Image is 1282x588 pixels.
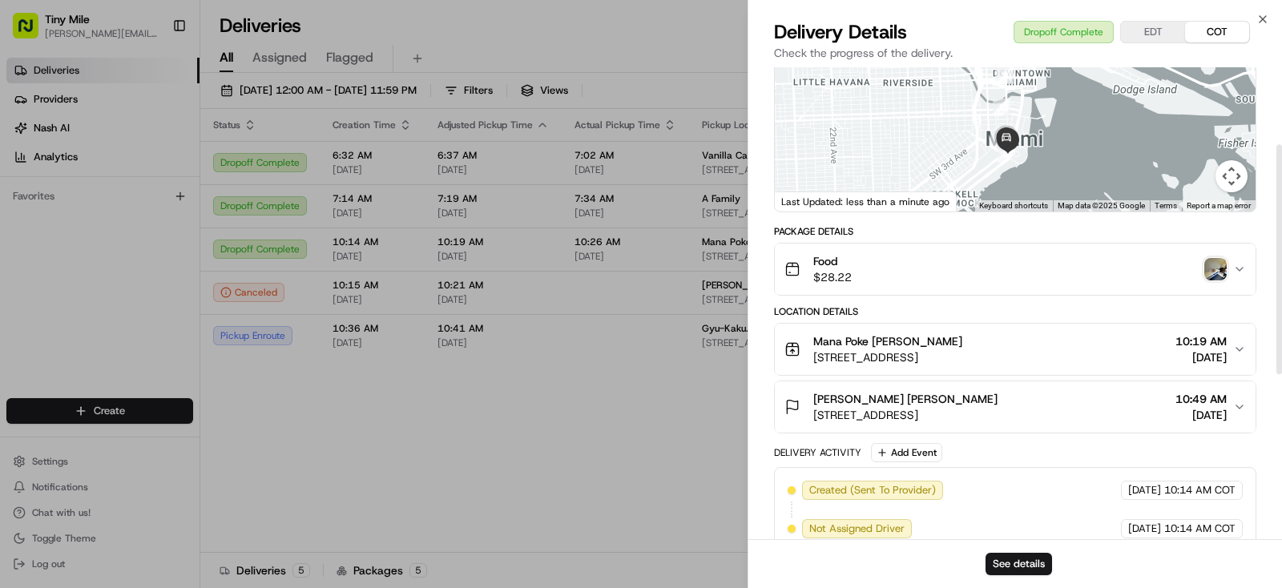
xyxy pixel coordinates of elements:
[16,153,45,182] img: 1736555255976-a54dd68f-1ca7-489b-9aae-adbdc363a1c4
[774,305,1256,318] div: Location Details
[10,226,129,255] a: 📗Knowledge Base
[1155,201,1177,210] a: Terms
[993,99,1010,116] div: 9
[1128,522,1161,536] span: [DATE]
[813,253,852,269] span: Food
[272,158,292,177] button: Start new chat
[1058,201,1145,210] span: Map data ©2025 Google
[32,232,123,248] span: Knowledge Base
[813,349,962,365] span: [STREET_ADDRESS]
[1128,483,1161,497] span: [DATE]
[775,244,1256,295] button: Food$28.22photo_proof_of_delivery image
[809,522,905,536] span: Not Assigned Driver
[774,19,907,45] span: Delivery Details
[774,45,1256,61] p: Check the progress of the delivery.
[774,446,861,459] div: Delivery Activity
[135,234,148,247] div: 💻
[813,269,852,285] span: $28.22
[1187,201,1251,210] a: Report a map error
[813,333,962,349] span: Mana Poke [PERSON_NAME]
[54,153,263,169] div: Start new chat
[1121,22,1185,42] button: EDT
[1175,407,1227,423] span: [DATE]
[1204,258,1227,280] img: photo_proof_of_delivery image
[871,443,942,462] button: Add Event
[16,16,48,48] img: Nash
[775,324,1256,375] button: Mana Poke [PERSON_NAME][STREET_ADDRESS]10:19 AM[DATE]
[775,191,957,211] div: Last Updated: less than a minute ago
[809,483,936,497] span: Created (Sent To Provider)
[54,169,203,182] div: We're available if you need us!
[1215,160,1248,192] button: Map camera controls
[151,232,257,248] span: API Documentation
[1175,349,1227,365] span: [DATE]
[159,272,194,284] span: Pylon
[113,271,194,284] a: Powered byPylon
[979,200,1048,211] button: Keyboard shortcuts
[995,66,1013,83] div: 7
[42,103,264,120] input: Clear
[775,381,1256,433] button: [PERSON_NAME] [PERSON_NAME][STREET_ADDRESS]10:49 AM[DATE]
[16,234,29,247] div: 📗
[774,225,1256,238] div: Package Details
[1164,522,1236,536] span: 10:14 AM COT
[779,191,832,211] a: Open this area in Google Maps (opens a new window)
[779,191,832,211] img: Google
[129,226,264,255] a: 💻API Documentation
[813,407,998,423] span: [STREET_ADDRESS]
[997,66,1014,84] div: 8
[1175,391,1227,407] span: 10:49 AM
[1175,333,1227,349] span: 10:19 AM
[813,391,998,407] span: [PERSON_NAME] [PERSON_NAME]
[986,553,1052,575] button: See details
[1185,22,1249,42] button: COT
[1164,483,1236,497] span: 10:14 AM COT
[16,64,292,90] p: Welcome 👋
